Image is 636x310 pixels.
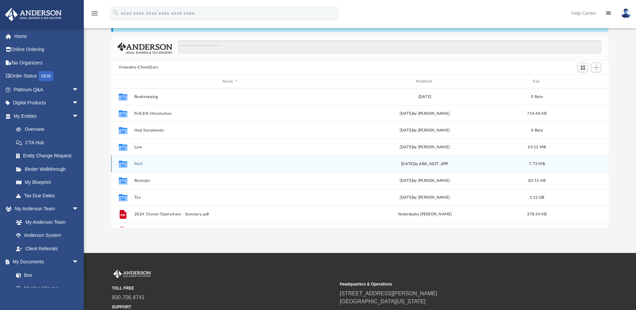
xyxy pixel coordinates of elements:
img: Anderson Advisors Platinum Portal [112,270,152,278]
span: 69.12 MB [528,145,546,149]
button: Switch to Grid View [578,63,588,72]
a: [STREET_ADDRESS][PERSON_NAME] [340,291,437,296]
small: TOLL FREE [112,285,335,291]
a: Online Ordering [5,43,89,56]
button: Mail [134,162,326,166]
div: [DATE] by ABA_NEST_APP [329,161,521,167]
div: id [114,79,131,85]
span: 378.34 KB [527,212,547,216]
a: Meeting Minutes [9,282,85,295]
button: Receipts [134,178,326,183]
button: FinCEN Information [134,111,326,116]
a: Platinum Q&Aarrow_drop_down [5,83,89,96]
div: Modified [329,79,521,85]
button: Bookkeeping [134,95,326,99]
span: arrow_drop_down [72,202,85,216]
a: Entity Change Request [9,149,89,163]
small: SUPPORT [112,304,335,310]
i: menu [91,9,99,17]
a: My Anderson Team [9,215,82,229]
button: Hud Statements [134,128,326,133]
div: [DATE] by [PERSON_NAME] [329,127,521,134]
span: 7.73 MB [529,162,545,166]
a: Overview [9,123,89,136]
a: My Anderson Teamarrow_drop_down [5,202,85,216]
button: Tax [134,195,326,200]
a: My Documentsarrow_drop_down [5,255,85,269]
input: Search files and folders [178,41,601,53]
span: 0 Byte [531,95,543,99]
a: menu [91,13,99,17]
span: arrow_drop_down [72,83,85,97]
small: Headquarters & Operations [340,281,563,287]
span: 1.12 GB [530,196,544,199]
span: 83.51 KB [528,179,545,183]
img: Anderson Advisors Platinum Portal [3,8,64,21]
button: Add [591,63,601,72]
a: Order StatusNEW [5,69,89,83]
span: arrow_drop_down [72,96,85,110]
a: Binder Walkthrough [9,162,89,176]
a: Box [9,268,82,282]
a: 800.706.4741 [112,295,145,300]
span: yesterday [398,212,415,216]
a: Tax Organizers [5,56,89,69]
div: [DATE] by [PERSON_NAME] [329,111,521,117]
div: [DATE] by [PERSON_NAME] [329,144,521,150]
a: My Blueprint [9,176,85,189]
div: by [PERSON_NAME] [329,211,521,217]
img: User Pic [621,8,631,18]
div: id [554,79,600,85]
div: [DATE] [329,94,521,100]
button: Law [134,145,326,149]
a: [GEOGRAPHIC_DATA][US_STATE] [340,299,426,304]
div: grid [111,88,608,227]
a: My Entitiesarrow_drop_down [5,109,89,123]
span: 714.48 KB [527,112,547,115]
span: arrow_drop_down [72,109,85,123]
span: arrow_drop_down [72,255,85,269]
div: [DATE] by [PERSON_NAME] [329,195,521,201]
a: Anderson System [9,229,85,242]
button: 2024 Chaver Operations - Summary.pdf [134,212,326,216]
div: NEW [39,71,53,81]
div: Size [524,79,551,85]
button: Viewable-ClientDocs [119,64,158,70]
div: Name [134,79,326,85]
a: Tax Due Dates [9,189,89,202]
i: search [112,9,119,16]
a: Home [5,30,89,43]
span: 0 Byte [531,128,543,132]
a: CTA Hub [9,136,89,149]
div: [DATE] by [PERSON_NAME] [329,178,521,184]
a: Client Referrals [9,242,85,255]
a: Digital Productsarrow_drop_down [5,96,89,110]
